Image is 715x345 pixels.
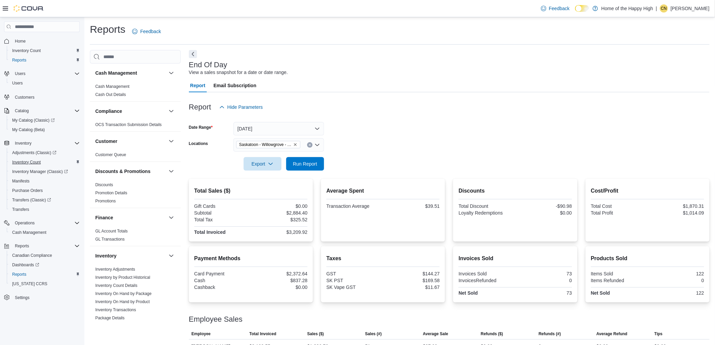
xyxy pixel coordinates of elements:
div: SK PST [326,278,382,283]
label: Date Range [189,125,213,130]
a: Inventory Transactions [95,307,136,312]
div: $144.27 [385,271,440,276]
button: Operations [1,218,82,228]
a: Dashboards [7,260,82,270]
span: Reports [9,56,80,64]
button: Discounts & Promotions [167,167,175,175]
button: Export [244,157,281,171]
h3: Report [189,103,211,111]
h3: Compliance [95,108,122,115]
strong: Net Sold [591,290,610,296]
a: Dashboards [9,261,42,269]
div: $1,014.09 [649,210,704,216]
div: Total Tax [194,217,250,222]
div: Items Sold [591,271,646,276]
nav: Complex example [4,33,80,320]
a: Cash Management [95,84,129,89]
span: Transfers (Classic) [9,196,80,204]
span: Inventory Count [9,158,80,166]
span: Home [12,37,80,45]
div: Cash [194,278,250,283]
div: Discounts & Promotions [90,181,181,208]
button: Hide Parameters [217,100,266,114]
span: Feedback [140,28,161,35]
div: $39.51 [385,203,440,209]
h2: Average Spent [326,187,440,195]
span: Saskatoon - Willowgrove - Fire & Flower [236,141,300,148]
h3: End Of Day [189,61,227,69]
span: Customer Queue [95,152,126,157]
h2: Products Sold [591,254,704,263]
button: Inventory [1,139,82,148]
span: Settings [15,295,29,300]
a: Adjustments (Classic) [9,149,59,157]
span: Catalog [15,108,29,114]
h2: Invoices Sold [459,254,572,263]
span: Reports [9,270,80,278]
span: Inventory Count [9,47,80,55]
a: Purchase Orders [9,187,46,195]
div: InvoicesRefunded [459,278,514,283]
div: Customer [90,151,181,162]
span: My Catalog (Classic) [9,116,80,124]
h3: Customer [95,138,117,145]
span: Export [248,157,277,171]
span: Adjustments (Classic) [12,150,56,155]
span: Customers [12,93,80,101]
h3: Finance [95,214,113,221]
span: Purchase Orders [9,187,80,195]
span: Email Subscription [214,79,256,92]
span: Inventory Adjustments [95,267,135,272]
span: Reports [12,242,80,250]
a: Reports [9,270,29,278]
a: My Catalog (Classic) [9,116,57,124]
span: Report [190,79,205,92]
button: My Catalog (Beta) [7,125,82,134]
div: Gift Cards [194,203,250,209]
a: Transfers (Classic) [9,196,54,204]
button: Inventory [12,139,34,147]
div: 0 [517,278,572,283]
span: Catalog [12,107,80,115]
span: Home [15,39,26,44]
span: Canadian Compliance [9,251,80,260]
div: View a sales snapshot for a date or date range. [189,69,288,76]
button: Transfers [7,205,82,214]
span: My Catalog (Classic) [12,118,55,123]
span: Promotions [95,198,116,204]
div: Card Payment [194,271,250,276]
button: Reports [7,55,82,65]
div: $2,884.40 [252,210,307,216]
div: Total Profit [591,210,646,216]
span: Users [12,70,80,78]
a: Cash Management [9,228,49,237]
span: Inventory Transactions [95,307,136,313]
button: Operations [12,219,38,227]
div: $2,372.64 [252,271,307,276]
span: Total Invoiced [249,331,276,337]
button: Purchase Orders [7,186,82,195]
span: Run Report [293,161,317,167]
span: Dashboards [9,261,80,269]
a: Settings [12,294,32,302]
span: Feedback [549,5,570,12]
span: Average Refund [596,331,627,337]
span: Inventory [12,139,80,147]
button: Cash Management [7,228,82,237]
a: OCS Transaction Submission Details [95,122,162,127]
span: Average Sale [423,331,448,337]
span: Inventory Count Details [95,283,138,288]
span: Inventory On Hand by Product [95,299,150,304]
a: Inventory On Hand by Package [95,291,152,296]
span: Manifests [9,177,80,185]
a: My Catalog (Beta) [9,126,48,134]
div: $11.67 [385,285,440,290]
h3: Employee Sales [189,315,243,323]
button: Inventory [167,252,175,260]
div: $0.00 [517,210,572,216]
span: Inventory Count [12,159,41,165]
div: $325.52 [252,217,307,222]
div: $0.00 [252,285,307,290]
